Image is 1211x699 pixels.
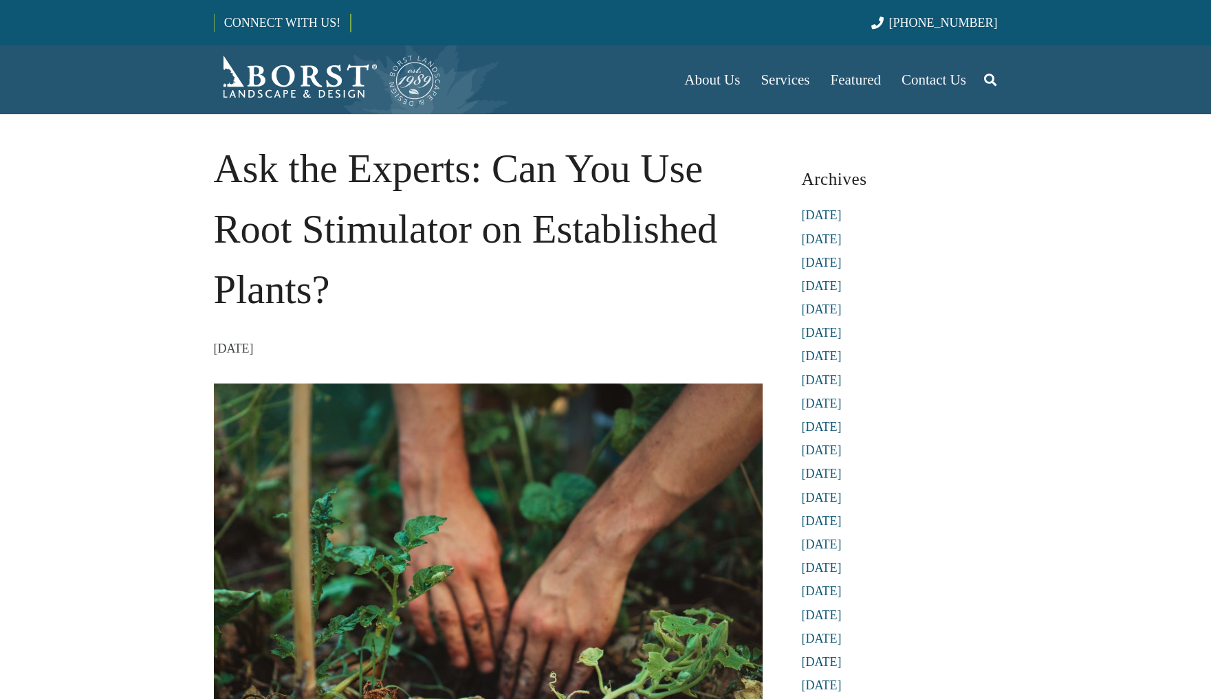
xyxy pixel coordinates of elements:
[214,139,763,320] h1: Ask the Experts: Can You Use Root Stimulator on Established Plants?
[831,71,881,88] span: Featured
[802,678,842,692] a: [DATE]
[802,232,842,246] a: [DATE]
[214,52,442,107] a: Borst-Logo
[750,45,820,114] a: Services
[871,16,997,30] a: [PHONE_NUMBER]
[802,349,842,363] a: [DATE]
[215,6,350,39] a: CONNECT WITH US!
[802,514,842,528] a: [DATE]
[684,71,740,88] span: About Us
[802,208,842,222] a: [DATE]
[802,443,842,457] a: [DATE]
[802,302,842,316] a: [DATE]
[820,45,891,114] a: Featured
[802,608,842,622] a: [DATE]
[802,256,842,269] a: [DATE]
[977,63,1004,97] a: Search
[891,45,977,114] a: Contact Us
[802,491,842,504] a: [DATE]
[802,420,842,434] a: [DATE]
[802,326,842,340] a: [DATE]
[802,164,998,195] h3: Archives
[802,584,842,598] a: [DATE]
[802,537,842,551] a: [DATE]
[802,655,842,669] a: [DATE]
[674,45,750,114] a: About Us
[214,338,254,359] time: 24 March 2023 at 15:48:21 America/New_York
[802,279,842,293] a: [DATE]
[802,397,842,410] a: [DATE]
[902,71,966,88] span: Contact Us
[802,467,842,480] a: [DATE]
[761,71,809,88] span: Services
[802,561,842,575] a: [DATE]
[802,373,842,387] a: [DATE]
[802,632,842,645] a: [DATE]
[889,16,998,30] span: [PHONE_NUMBER]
